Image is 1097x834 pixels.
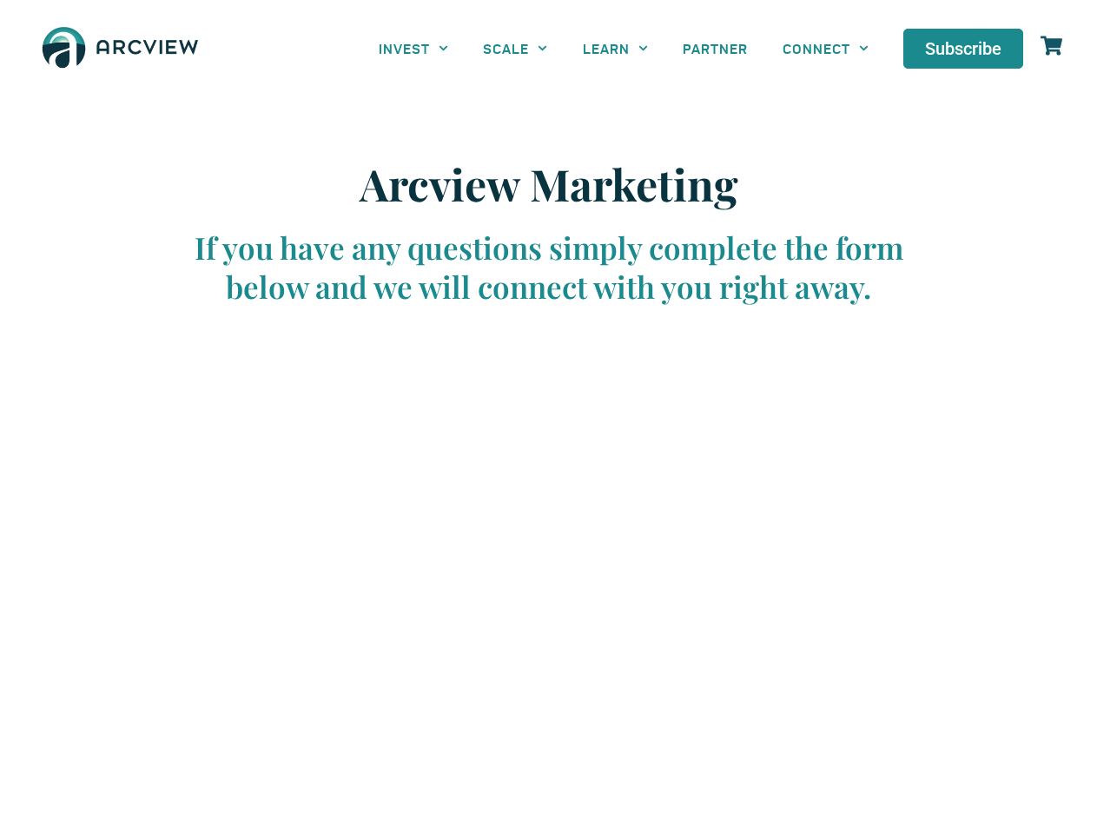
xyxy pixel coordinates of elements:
a: LEARN [565,29,665,68]
a: SCALE [466,29,565,68]
a: INVEST [361,29,466,68]
img: The Arcview Group [35,17,206,80]
a: Subscribe [903,29,1023,69]
a: PARTNER [665,29,765,68]
div: If you have any questions simply complete the form below and we will connect with you right away. [175,228,922,307]
span: Subscribe [925,40,1001,57]
a: CONNECT [765,29,886,68]
h2: Arcview Marketing [175,158,922,210]
nav: Menu [361,29,886,68]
